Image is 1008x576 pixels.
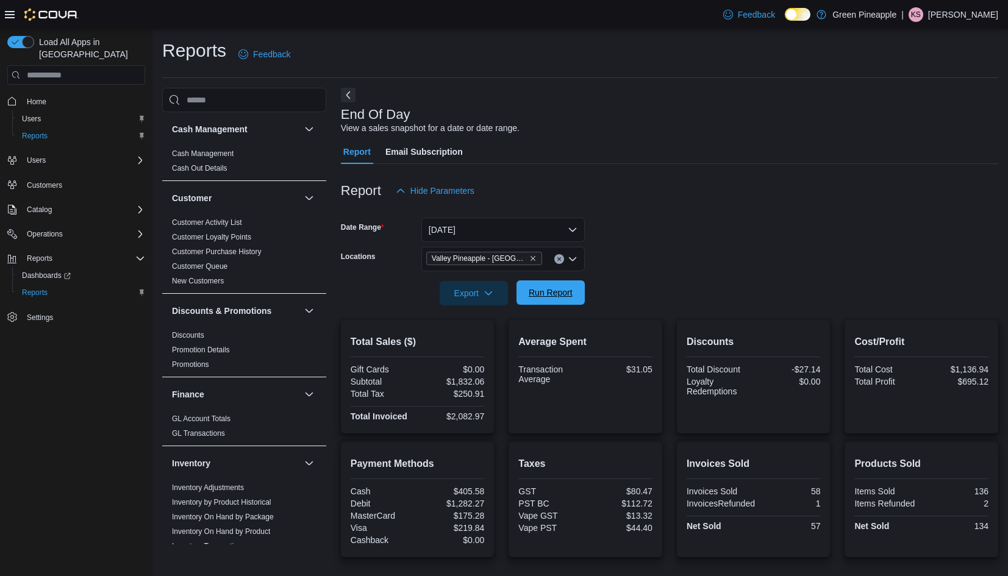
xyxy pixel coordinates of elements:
a: Settings [22,310,58,325]
div: Visa [351,523,415,533]
div: Discounts & Promotions [162,328,326,377]
button: Export [440,281,508,305]
div: Invoices Sold [687,486,751,496]
div: Vape GST [518,511,583,521]
button: Reports [12,127,150,144]
button: Operations [2,226,150,243]
p: [PERSON_NAME] [928,7,998,22]
div: Subtotal [351,377,415,386]
span: Inventory On Hand by Package [172,512,274,522]
div: 2 [924,499,988,508]
a: Dashboards [12,267,150,284]
span: Run Report [529,286,573,299]
span: Reports [17,129,145,143]
div: Finance [162,411,326,446]
span: Dashboards [17,268,145,283]
div: $405.58 [420,486,485,496]
span: Customer Loyalty Points [172,232,251,242]
div: $0.00 [420,364,485,374]
button: Users [2,152,150,169]
span: Discounts [172,330,204,340]
a: Discounts [172,331,204,340]
span: Hide Parameters [410,185,474,197]
a: Customer Queue [172,262,227,271]
span: Users [22,153,145,168]
div: 136 [924,486,988,496]
a: Inventory by Product Historical [172,498,271,507]
button: Inventory [302,456,316,471]
a: Reports [17,285,52,300]
div: Total Tax [351,389,415,399]
h2: Products Sold [854,457,988,471]
a: New Customers [172,277,224,285]
h2: Total Sales ($) [351,335,485,349]
span: Report [343,140,371,164]
button: Cash Management [172,123,299,135]
div: $1,136.94 [924,364,988,374]
a: Customer Loyalty Points [172,233,251,241]
span: Promotion Details [172,345,230,355]
div: 134 [924,521,988,531]
div: -$27.14 [756,364,821,374]
button: Settings [2,308,150,326]
a: Inventory Transactions [172,542,246,550]
div: $80.47 [588,486,652,496]
h2: Discounts [687,335,821,349]
span: Customer Purchase History [172,247,262,257]
span: Inventory On Hand by Product [172,527,270,536]
a: Inventory Adjustments [172,483,244,492]
div: Items Sold [854,486,919,496]
a: Home [22,94,51,109]
label: Date Range [341,222,384,232]
a: Feedback [718,2,780,27]
div: $250.91 [420,389,485,399]
span: KS [911,7,921,22]
button: Catalog [22,202,57,217]
h3: Finance [172,388,204,400]
div: 58 [756,486,821,496]
div: $1,282.27 [420,499,485,508]
button: Reports [2,250,150,267]
h3: Customer [172,192,212,204]
button: Finance [172,388,299,400]
a: Users [17,112,46,126]
div: $175.28 [420,511,485,521]
a: Cash Out Details [172,164,227,172]
button: Home [2,92,150,110]
div: Total Profit [854,377,919,386]
span: Reports [22,251,145,266]
div: $1,832.06 [420,377,485,386]
button: Users [22,153,51,168]
button: Customer [302,191,316,205]
span: Cash Management [172,149,234,158]
a: Promotions [172,360,209,369]
p: Green Pineapple [832,7,896,22]
div: Vape PST [518,523,583,533]
button: Clear input [554,254,564,264]
div: GST [518,486,583,496]
span: Inventory Adjustments [172,483,244,492]
span: Feedback [738,9,775,21]
span: Customer Activity List [172,218,242,227]
span: Users [17,112,145,126]
button: [DATE] [421,218,585,242]
span: Customers [22,177,145,193]
button: Reports [22,251,57,266]
button: Inventory [172,457,299,469]
div: Total Discount [687,364,751,374]
button: Remove Valley Pineapple - Fruitvale from selection in this group [529,255,537,262]
h2: Average Spent [518,335,652,349]
div: 1 [760,499,820,508]
div: $31.05 [588,364,652,374]
div: Total Cost [854,364,919,374]
div: Items Refunded [854,499,919,508]
button: Users [12,110,150,127]
a: Customer Purchase History [172,247,262,256]
button: Open list of options [568,254,577,264]
span: Users [22,114,41,124]
span: Reports [22,131,48,141]
button: Reports [12,284,150,301]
